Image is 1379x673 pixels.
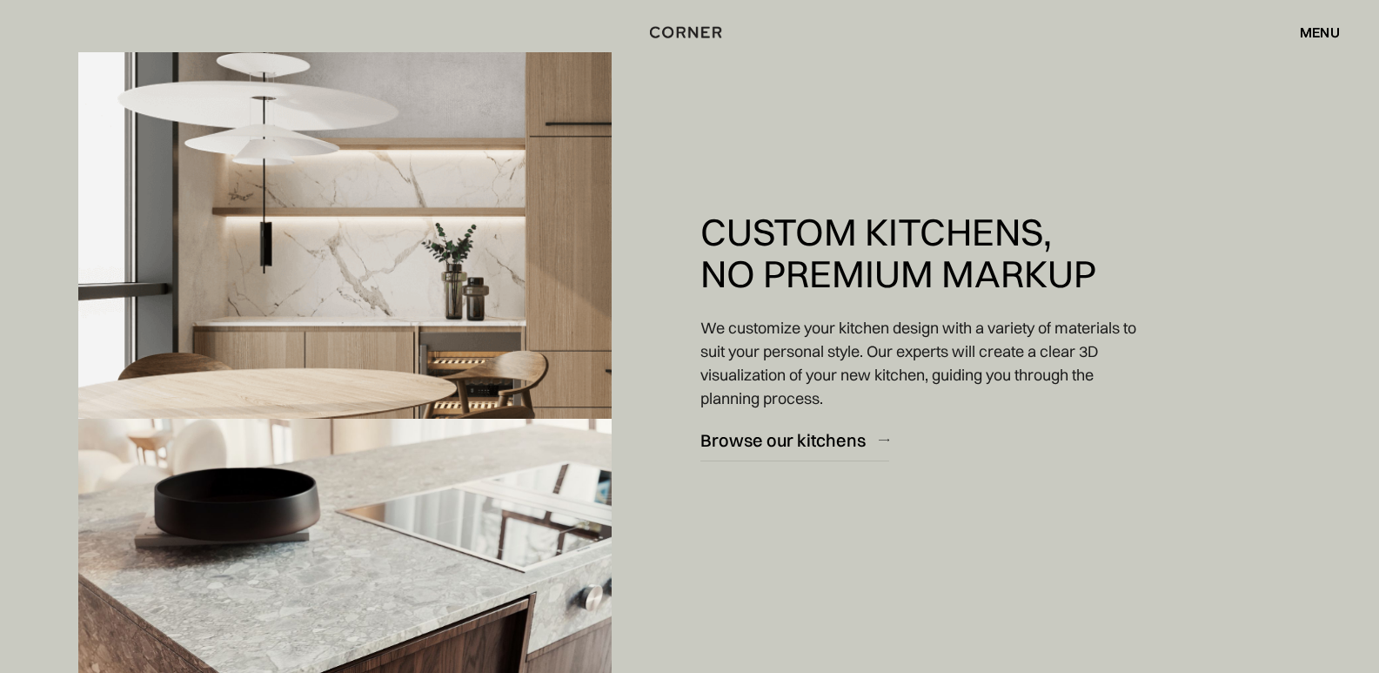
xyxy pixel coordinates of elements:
[700,316,1146,410] p: We customize your kitchen design with a variety of materials to suit your personal style. Our exp...
[700,428,866,452] div: Browse our kitchens
[78,52,612,621] img: A dining area with light oak kitchen cabinets, quartz backsplash, two open shelves, and undershel...
[700,419,889,461] a: Browse our kitchens
[1282,17,1340,47] div: menu
[700,212,1096,294] h2: Custom Kitchens, No Premium Markup
[639,21,740,44] a: home
[1300,25,1340,39] div: menu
